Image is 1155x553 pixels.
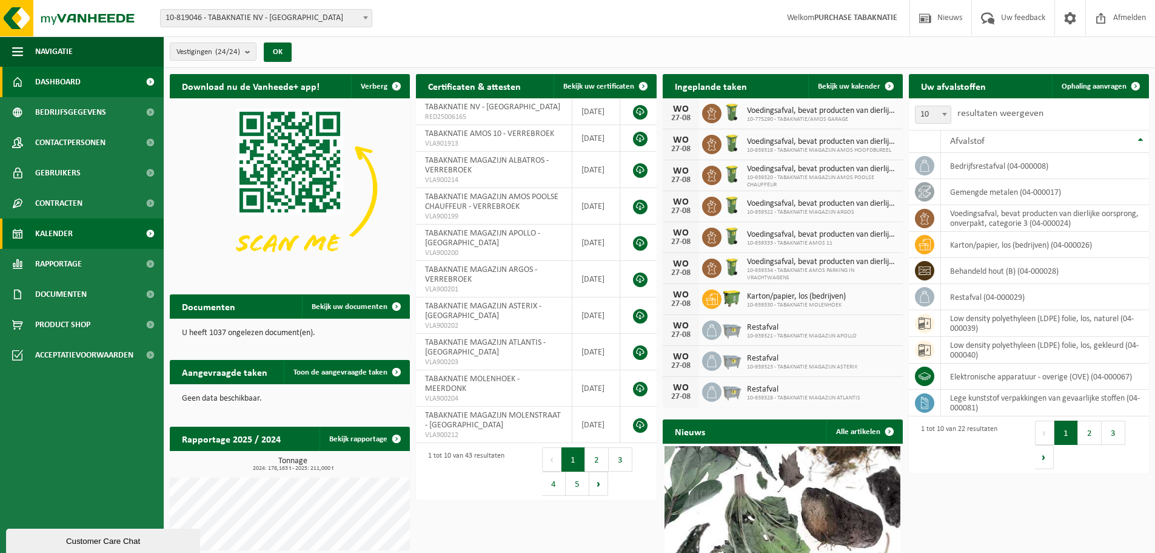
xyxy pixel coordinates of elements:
[669,362,693,370] div: 27-08
[35,249,82,279] span: Rapportage
[182,329,398,338] p: U heeft 1037 ongelezen document(en).
[35,310,90,340] span: Product Shop
[721,319,742,339] img: WB-2500-GAL-GY-01
[957,109,1043,118] label: resultaten weergeven
[554,74,655,98] a: Bekijk uw certificaten
[585,447,609,472] button: 2
[361,83,387,90] span: Verberg
[747,385,860,395] span: Restafval
[669,383,693,393] div: WO
[669,176,693,185] div: 27-08
[747,137,897,147] span: Voedingsafval, bevat producten van dierlijke oorsprong, onverpakt, categorie 3
[941,232,1149,258] td: karton/papier, los (bedrijven) (04-000026)
[721,133,742,154] img: WB-0140-HPE-GN-50
[320,427,409,451] a: Bekijk rapportage
[425,175,562,185] span: VLA900214
[170,74,332,98] h2: Download nu de Vanheede+ app!
[572,98,621,125] td: [DATE]
[669,207,693,215] div: 27-08
[566,472,589,496] button: 5
[176,466,410,472] span: 2024: 178,163 t - 2025: 211,000 t
[941,179,1149,205] td: gemengde metalen (04-000017)
[747,292,846,302] span: Karton/papier, los (bedrijven)
[941,364,1149,390] td: elektronische apparatuur - overige (OVE) (04-000067)
[1078,421,1102,445] button: 2
[35,340,133,370] span: Acceptatievoorwaarden
[170,42,256,61] button: Vestigingen(24/24)
[425,285,562,294] span: VLA900201
[35,158,81,188] span: Gebruikers
[572,370,621,407] td: [DATE]
[941,284,1149,310] td: restafval (04-000029)
[561,447,585,472] button: 1
[35,36,73,67] span: Navigatie
[747,116,897,123] span: 10-775290 - TABAKNATIE/AMOS GARAGE
[1102,421,1125,445] button: 3
[609,447,632,472] button: 3
[721,288,742,308] img: WB-1100-HPE-GN-50
[909,74,998,98] h2: Uw afvalstoffen
[589,472,608,496] button: Next
[425,212,562,222] span: VLA900199
[572,407,621,443] td: [DATE]
[747,165,897,174] span: Voedingsafval, bevat producten van dierlijke oorsprong, onverpakt, categorie 3
[747,354,857,364] span: Restafval
[425,358,562,367] span: VLA900203
[176,43,240,61] span: Vestigingen
[176,457,410,472] h3: Tonnage
[35,279,87,310] span: Documenten
[747,333,857,340] span: 10-939321 - TABAKNATIE MAGAZIJN APOLLO
[747,257,897,267] span: Voedingsafval, bevat producten van dierlijke oorsprong, onverpakt, categorie 3
[542,472,566,496] button: 4
[916,106,951,123] span: 10
[669,135,693,145] div: WO
[826,419,902,444] a: Alle artikelen
[950,137,985,146] span: Afvalstof
[425,229,540,248] span: TABAKNATIE MAGAZIJN APOLLO - [GEOGRAPHIC_DATA]
[669,352,693,362] div: WO
[35,219,73,249] span: Kalender
[35,97,106,127] span: Bedrijfsgegevens
[425,129,554,138] span: TABAKNATIE AMOS 10 - VERREBROEK
[669,290,693,300] div: WO
[669,166,693,176] div: WO
[160,9,372,27] span: 10-819046 - TABAKNATIE NV - ANTWERPEN
[941,258,1149,284] td: behandeld hout (B) (04-000028)
[721,164,742,185] img: WB-0140-HPE-GN-50
[915,419,997,470] div: 1 tot 10 van 22 resultaten
[215,48,240,56] count: (24/24)
[425,265,537,284] span: TABAKNATIE MAGAZIJN ARGOS - VERREBROEK
[425,139,562,149] span: VLA901913
[669,331,693,339] div: 27-08
[35,67,81,97] span: Dashboard
[284,360,409,384] a: Toon de aangevraagde taken
[669,393,693,401] div: 27-08
[721,350,742,370] img: WB-2500-GAL-GY-01
[293,368,387,376] span: Toon de aangevraagde taken
[747,323,857,333] span: Restafval
[425,103,560,112] span: TABAKNATIE NV - [GEOGRAPHIC_DATA]
[425,192,558,211] span: TABAKNATIE MAGAZIJN AMOS POOLSE CHAUFFEUR - VERREBROEK
[1052,74,1148,98] a: Ophaling aanvragen
[669,300,693,308] div: 27-08
[747,230,897,240] span: Voedingsafval, bevat producten van dierlijke oorsprong, onverpakt, categorie 3
[572,125,621,152] td: [DATE]
[572,261,621,297] td: [DATE]
[572,188,621,225] td: [DATE]
[747,199,897,209] span: Voedingsafval, bevat producten van dierlijke oorsprong, onverpakt, categorie 3
[542,447,561,472] button: Previous
[941,337,1149,364] td: low density polyethyleen (LDPE) folie, los, gekleurd (04-000040)
[425,248,562,258] span: VLA900200
[572,297,621,334] td: [DATE]
[425,375,520,393] span: TABAKNATIE MOLENHOEK - MEERDONK
[170,360,280,384] h2: Aangevraagde taken
[747,267,897,282] span: 10-939334 - TABAKNATIE AMOS PARKING IN VRACHTWAGENS
[747,209,897,216] span: 10-939322 - TABAKNATIE MAGAZIJN ARGOS
[747,106,897,116] span: Voedingsafval, bevat producten van dierlijke oorsprong, onverpakt, categorie 3
[669,259,693,269] div: WO
[170,98,410,279] img: Download de VHEPlus App
[563,83,634,90] span: Bekijk uw certificaten
[747,174,897,189] span: 10-939320 - TABAKNATIE MAGAZIJN AMOS POOLSE CHAUFFEUR
[808,74,902,98] a: Bekijk uw kalender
